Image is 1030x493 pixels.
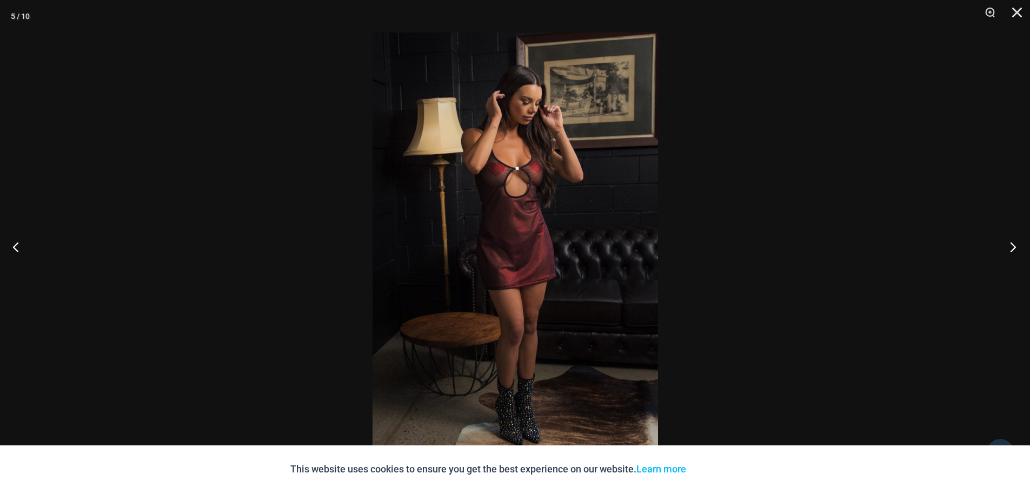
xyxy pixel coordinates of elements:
a: Learn more [636,463,686,475]
img: Midnight Shimmer Red 5131 Dress 02 [373,32,658,461]
button: Accept [694,456,740,482]
div: 5 / 10 [11,8,30,24]
p: This website uses cookies to ensure you get the best experience on our website. [290,461,686,477]
button: Next [989,220,1030,274]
